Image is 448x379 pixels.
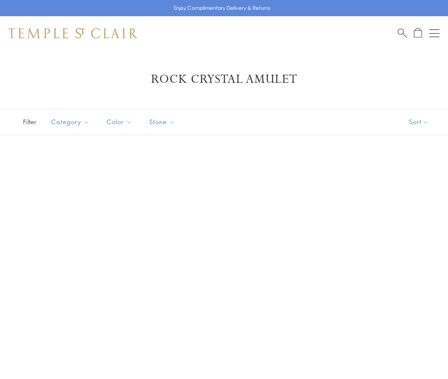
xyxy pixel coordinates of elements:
[102,117,139,127] span: Color
[174,4,271,12] p: Enjoy Complimentary Delivery & Returns
[143,112,182,131] button: Stone
[145,117,182,127] span: Stone
[45,112,96,131] button: Category
[47,117,96,127] span: Category
[429,28,439,38] button: Open navigation
[398,28,407,38] a: Search
[9,28,137,38] img: Temple St. Clair
[414,28,422,38] a: Open Shopping Bag
[100,112,139,131] button: Color
[21,72,427,87] h1: Rock Crystal Amulet
[390,109,448,135] button: Show sort by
